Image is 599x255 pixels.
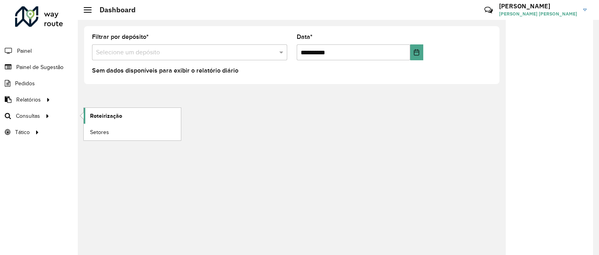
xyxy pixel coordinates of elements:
[15,128,30,136] span: Tático
[90,128,109,136] span: Setores
[499,10,577,17] span: [PERSON_NAME] [PERSON_NAME]
[92,32,149,42] label: Filtrar por depósito
[410,44,423,60] button: Choose Date
[16,96,41,104] span: Relatórios
[480,2,497,19] a: Contato Rápido
[15,79,35,88] span: Pedidos
[16,112,40,120] span: Consultas
[84,108,181,124] a: Roteirização
[90,112,122,120] span: Roteirização
[84,124,181,140] a: Setores
[499,2,577,10] h3: [PERSON_NAME]
[92,6,136,14] h2: Dashboard
[92,66,238,75] label: Sem dados disponíveis para exibir o relatório diário
[17,47,32,55] span: Painel
[297,32,313,42] label: Data
[16,63,63,71] span: Painel de Sugestão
